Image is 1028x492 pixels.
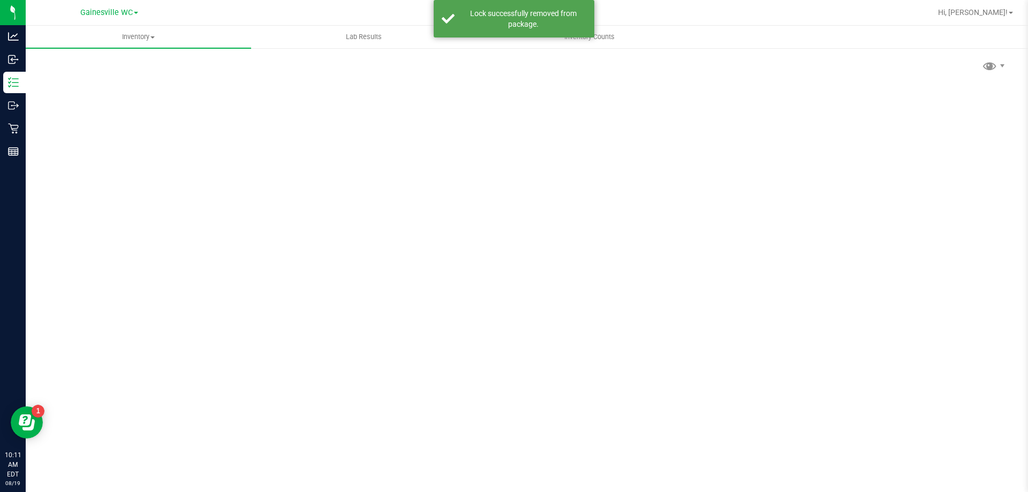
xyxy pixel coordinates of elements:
[26,32,251,42] span: Inventory
[251,26,477,48] a: Lab Results
[8,100,19,111] inline-svg: Outbound
[8,123,19,134] inline-svg: Retail
[5,450,21,479] p: 10:11 AM EDT
[938,8,1008,17] span: Hi, [PERSON_NAME]!
[5,479,21,487] p: 08/19
[331,32,396,42] span: Lab Results
[32,405,44,418] iframe: Resource center unread badge
[80,8,133,17] span: Gainesville WC
[460,8,586,29] div: Lock successfully removed from package.
[11,406,43,438] iframe: Resource center
[26,26,251,48] a: Inventory
[8,146,19,157] inline-svg: Reports
[8,54,19,65] inline-svg: Inbound
[8,31,19,42] inline-svg: Analytics
[8,77,19,88] inline-svg: Inventory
